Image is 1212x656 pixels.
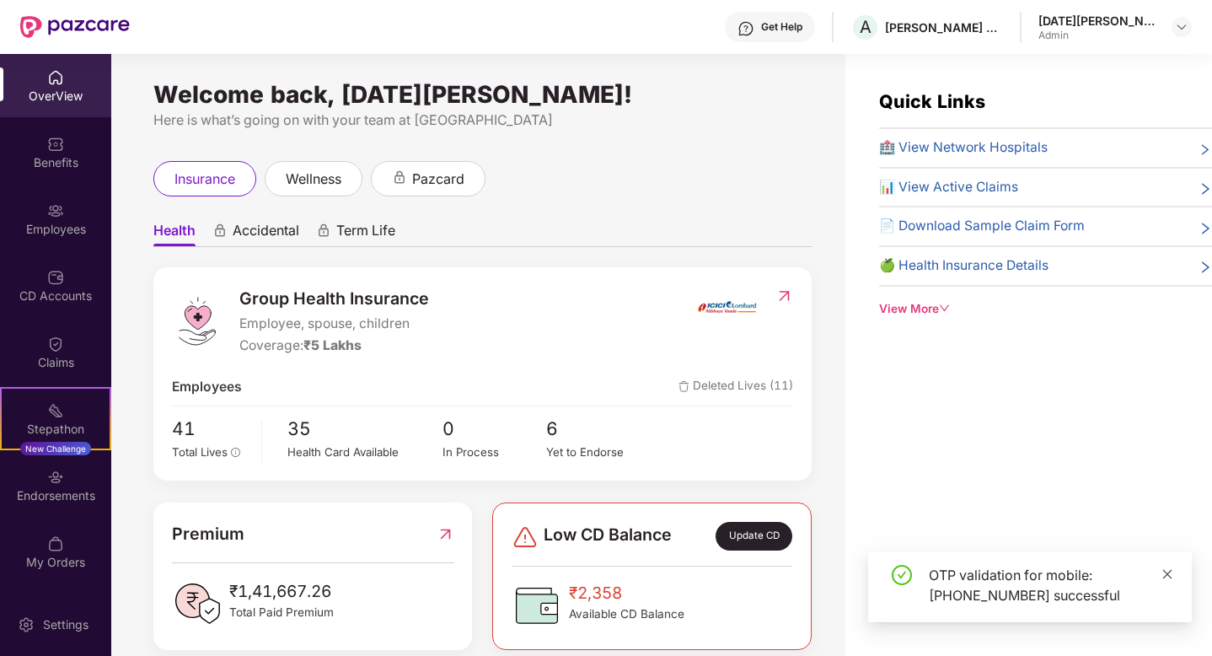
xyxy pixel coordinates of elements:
img: RedirectIcon [437,521,454,547]
img: PaidPremiumIcon [172,578,223,629]
span: Accidental [233,222,299,246]
div: Health Card Available [287,444,442,461]
div: animation [392,170,407,186]
img: New Pazcare Logo [20,16,130,38]
span: wellness [286,169,341,190]
img: svg+xml;base64,PHN2ZyBpZD0iTXlfT3JkZXJzIiBkYXRhLW5hbWU9Ik15IE9yZGVycyIgeG1sbnM9Imh0dHA6Ly93d3cudz... [47,535,64,552]
img: svg+xml;base64,PHN2ZyBpZD0iU2V0dGluZy0yMHgyMCIgeG1sbnM9Imh0dHA6Ly93d3cudzMub3JnLzIwMDAvc3ZnIiB3aW... [18,616,35,633]
span: Health [153,222,196,246]
img: svg+xml;base64,PHN2ZyBpZD0iQmVuZWZpdHMiIHhtbG5zPSJodHRwOi8vd3d3LnczLm9yZy8yMDAwL3N2ZyIgd2lkdGg9Ij... [47,136,64,153]
img: svg+xml;base64,PHN2ZyBpZD0iSGVscC0zMngzMiIgeG1sbnM9Imh0dHA6Ly93d3cudzMub3JnLzIwMDAvc3ZnIiB3aWR0aD... [737,20,754,37]
img: svg+xml;base64,PHN2ZyBpZD0iQ2xhaW0iIHhtbG5zPSJodHRwOi8vd3d3LnczLm9yZy8yMDAwL3N2ZyIgd2lkdGg9IjIwIi... [47,336,64,352]
span: Low CD Balance [544,522,672,551]
div: Stepathon [2,421,110,438]
img: svg+xml;base64,PHN2ZyB4bWxucz0iaHR0cDovL3d3dy53My5vcmcvMjAwMC9zdmciIHdpZHRoPSIyMSIgaGVpZ2h0PSIyMC... [47,402,64,419]
span: ₹2,358 [569,580,684,605]
span: Group Health Insurance [239,286,429,312]
div: OTP validation for mobile: [PHONE_NUMBER] successful [929,565,1172,605]
div: Here is what’s going on with your team at [GEOGRAPHIC_DATA] [153,110,812,131]
span: Total Lives [172,445,228,459]
span: 🏥 View Network Hospitals [879,137,1048,159]
div: View More [879,300,1212,318]
span: 📄 Download Sample Claim Form [879,216,1085,237]
span: Premium [172,521,244,547]
div: Welcome back, [DATE][PERSON_NAME]! [153,88,812,101]
span: Employees [172,377,242,398]
img: svg+xml;base64,PHN2ZyBpZD0iRGFuZ2VyLTMyeDMyIiB4bWxucz0iaHR0cDovL3d3dy53My5vcmcvMjAwMC9zdmciIHdpZH... [512,524,539,551]
img: CDBalanceIcon [512,580,562,631]
span: 🍏 Health Insurance Details [879,255,1048,277]
span: insurance [174,169,235,190]
div: New Challenge [20,442,91,455]
span: Quick Links [879,90,985,112]
img: logo [172,296,223,347]
div: animation [316,223,331,239]
span: A [860,17,871,37]
span: right [1199,259,1212,277]
div: [DATE][PERSON_NAME] [1038,13,1156,29]
div: Update CD [716,522,792,551]
span: right [1199,180,1212,198]
img: deleteIcon [678,381,689,392]
div: Settings [38,616,94,633]
span: 6 [546,415,650,443]
div: Get Help [761,20,802,34]
span: Employee, spouse, children [239,314,429,335]
span: down [939,303,951,315]
img: insurerIcon [695,286,759,328]
span: right [1199,219,1212,237]
span: info-circle [231,448,241,458]
span: ₹1,41,667.26 [229,578,334,604]
span: 35 [287,415,442,443]
div: Yet to Endorse [546,444,650,461]
span: ₹5 Lakhs [303,337,362,353]
span: pazcard [412,169,464,190]
span: Available CD Balance [569,605,684,623]
span: Total Paid Premium [229,604,334,621]
img: svg+xml;base64,PHN2ZyBpZD0iQ0RfQWNjb3VudHMiIGRhdGEtbmFtZT0iQ0QgQWNjb3VudHMiIHhtbG5zPSJodHRwOi8vd3... [47,269,64,286]
div: [PERSON_NAME] OPERATIONS PRIVATE LIMITED [885,19,1003,35]
div: Admin [1038,29,1156,42]
span: 0 [442,415,546,443]
img: svg+xml;base64,PHN2ZyBpZD0iRW1wbG95ZWVzIiB4bWxucz0iaHR0cDovL3d3dy53My5vcmcvMjAwMC9zdmciIHdpZHRoPS... [47,202,64,219]
img: svg+xml;base64,PHN2ZyBpZD0iRHJvcGRvd24tMzJ4MzIiIHhtbG5zPSJodHRwOi8vd3d3LnczLm9yZy8yMDAwL3N2ZyIgd2... [1175,20,1188,34]
img: svg+xml;base64,PHN2ZyBpZD0iRW5kb3JzZW1lbnRzIiB4bWxucz0iaHR0cDovL3d3dy53My5vcmcvMjAwMC9zdmciIHdpZH... [47,469,64,486]
div: animation [212,223,228,239]
span: check-circle [892,565,912,585]
span: right [1199,141,1212,159]
span: close [1161,568,1173,580]
span: 📊 View Active Claims [879,177,1018,198]
div: In Process [442,444,546,461]
span: Deleted Lives (11) [678,377,793,398]
span: Term Life [336,222,395,246]
img: RedirectIcon [775,288,793,304]
div: Coverage: [239,336,429,357]
span: 41 [172,415,249,443]
img: svg+xml;base64,PHN2ZyBpZD0iSG9tZSIgeG1sbnM9Imh0dHA6Ly93d3cudzMub3JnLzIwMDAvc3ZnIiB3aWR0aD0iMjAiIG... [47,69,64,86]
